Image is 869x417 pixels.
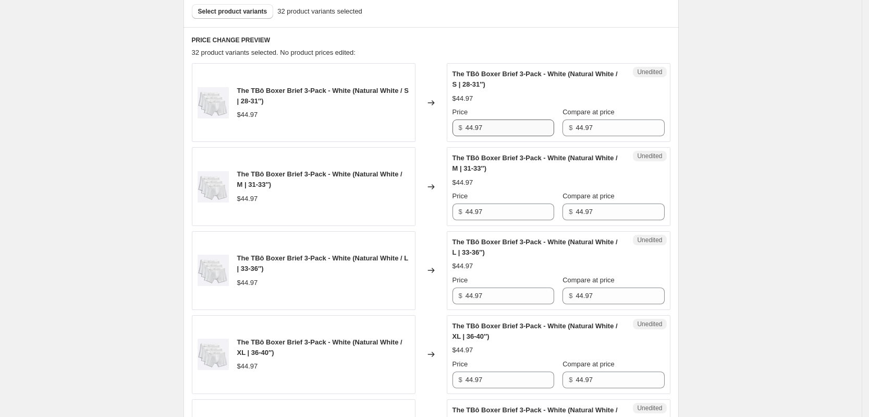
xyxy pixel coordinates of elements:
span: The TBô Boxer Brief 3-Pack - White (Natural White / S | 28-31″) [452,70,618,88]
h6: PRICE CHANGE PREVIEW [192,36,670,44]
div: $44.97 [237,194,258,204]
img: TheTBoBoxerBrief3Pack-White_a6031700-3db5-4c94-87c8-0c63645230ce_80x.jpg [198,87,229,118]
span: $ [569,124,572,132]
span: Unedited [637,236,662,244]
span: Unedited [637,152,662,160]
span: $ [459,124,462,132]
span: Compare at price [562,192,615,200]
span: 32 product variants selected. No product prices edited: [192,49,356,56]
div: $44.97 [452,177,473,188]
div: $44.97 [237,278,258,288]
span: 32 product variants selected [277,6,362,17]
div: $44.97 [452,345,473,355]
span: Price [452,108,468,116]
span: Price [452,192,468,200]
span: $ [459,208,462,216]
span: The TBô Boxer Brief 3-Pack - White (Natural White / XL | 36-40″) [237,338,402,356]
span: Price [452,360,468,368]
img: TheTBoBoxerBrief3Pack-White_a6031700-3db5-4c94-87c8-0c63645230ce_80x.jpg [198,171,229,202]
span: Select product variants [198,7,267,16]
span: $ [569,376,572,384]
span: $ [459,376,462,384]
span: The TBô Boxer Brief 3-Pack - White (Natural White / XL | 36-40″) [452,322,618,340]
span: $ [569,292,572,300]
span: $ [569,208,572,216]
div: $44.97 [237,110,258,120]
span: The TBô Boxer Brief 3-Pack - White (Natural White / S | 28-31″) [237,87,409,105]
div: $44.97 [237,361,258,372]
span: Price [452,276,468,284]
span: $ [459,292,462,300]
span: The TBô Boxer Brief 3-Pack - White (Natural White / L | 33-36″) [237,254,408,272]
span: Unedited [637,404,662,412]
img: TheTBoBoxerBrief3Pack-White_a6031700-3db5-4c94-87c8-0c63645230ce_80x.jpg [198,339,229,370]
span: The TBô Boxer Brief 3-Pack - White (Natural White / M | 31-33″) [237,170,402,188]
button: Select product variants [192,4,274,19]
span: Compare at price [562,108,615,116]
img: TheTBoBoxerBrief3Pack-White_a6031700-3db5-4c94-87c8-0c63645230ce_80x.jpg [198,255,229,286]
span: Compare at price [562,360,615,368]
span: The TBô Boxer Brief 3-Pack - White (Natural White / M | 31-33″) [452,154,618,172]
span: The TBô Boxer Brief 3-Pack - White (Natural White / L | 33-36″) [452,238,618,256]
span: Unedited [637,320,662,328]
div: $44.97 [452,93,473,104]
div: $44.97 [452,261,473,271]
span: Compare at price [562,276,615,284]
span: Unedited [637,68,662,76]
